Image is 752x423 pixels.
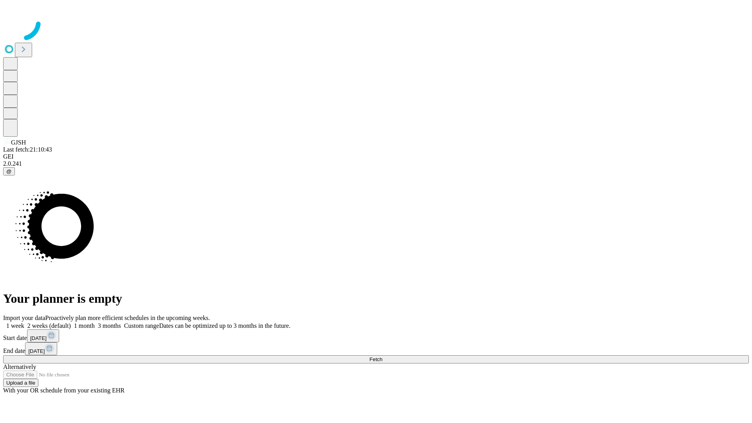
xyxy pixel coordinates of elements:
[3,153,749,160] div: GEI
[25,342,57,355] button: [DATE]
[11,139,26,146] span: GJSH
[6,168,12,174] span: @
[3,387,125,394] span: With your OR schedule from your existing EHR
[3,363,36,370] span: Alternatively
[124,322,159,329] span: Custom range
[3,160,749,167] div: 2.0.241
[369,356,382,362] span: Fetch
[74,322,95,329] span: 1 month
[3,379,38,387] button: Upload a file
[3,329,749,342] div: Start date
[27,329,59,342] button: [DATE]
[159,322,290,329] span: Dates can be optimized up to 3 months in the future.
[3,315,45,321] span: Import your data
[3,167,15,175] button: @
[3,291,749,306] h1: Your planner is empty
[45,315,210,321] span: Proactively plan more efficient schedules in the upcoming weeks.
[98,322,121,329] span: 3 months
[30,335,47,341] span: [DATE]
[28,348,45,354] span: [DATE]
[3,342,749,355] div: End date
[3,146,52,153] span: Last fetch: 21:10:43
[6,322,24,329] span: 1 week
[3,355,749,363] button: Fetch
[27,322,71,329] span: 2 weeks (default)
